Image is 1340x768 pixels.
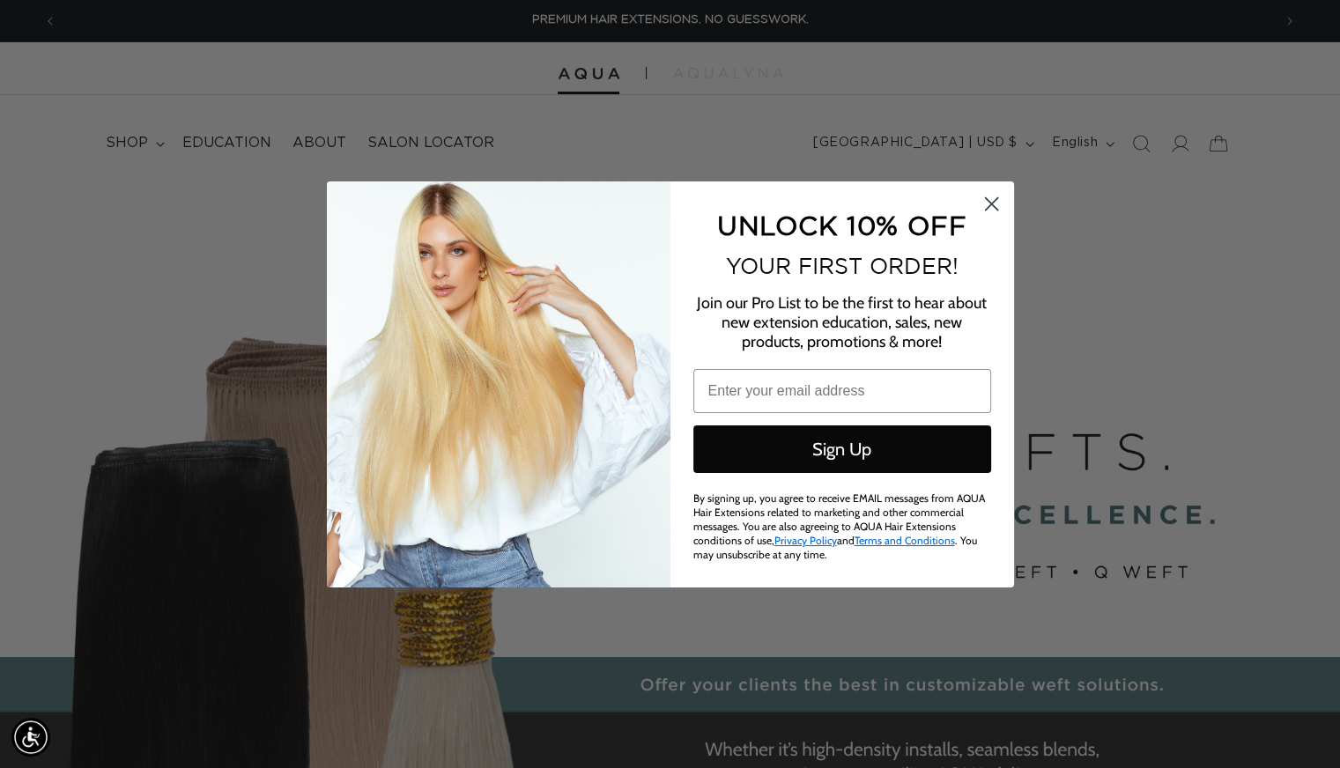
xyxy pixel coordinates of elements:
input: Enter your email address [693,369,991,413]
a: Privacy Policy [774,534,837,547]
span: Join our Pro List to be the first to hear about new extension education, sales, new products, pro... [697,293,987,351]
span: By signing up, you agree to receive EMAIL messages from AQUA Hair Extensions related to marketing... [693,491,985,561]
a: Terms and Conditions [855,534,955,547]
img: daab8b0d-f573-4e8c-a4d0-05ad8d765127.png [327,181,670,587]
span: UNLOCK 10% OFF [717,210,966,240]
div: Accessibility Menu [11,718,50,757]
button: Close dialog [976,188,1007,219]
button: Sign Up [693,425,991,473]
span: YOUR FIRST ORDER! [726,254,959,278]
